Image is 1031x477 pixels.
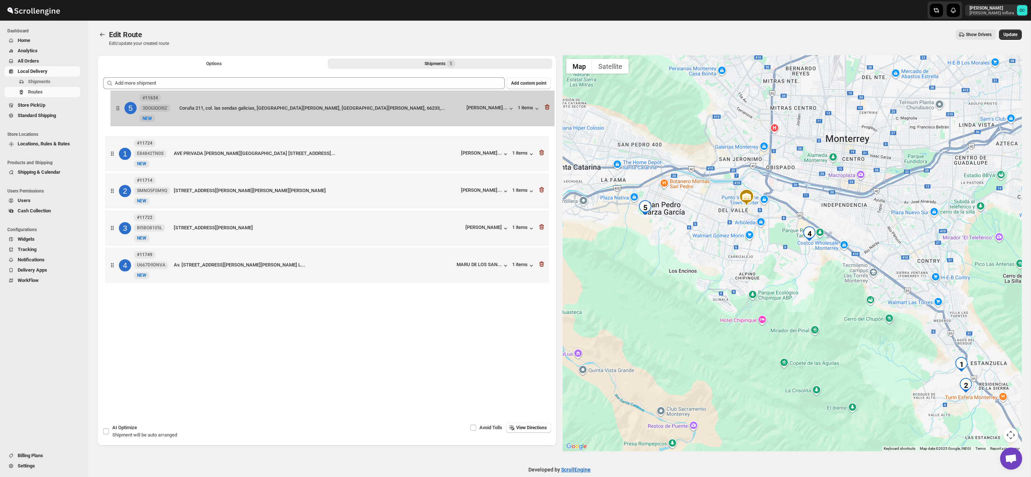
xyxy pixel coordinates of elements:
[7,28,83,34] span: Dashboard
[4,46,80,56] button: Analytics
[4,461,80,471] button: Settings
[4,244,80,255] button: Tracking
[4,206,80,216] button: Cash Collection
[884,446,915,451] button: Keyboard shortcuts
[18,198,31,203] span: Users
[956,29,996,40] button: Show Drivers
[506,423,551,433] button: View Directions
[28,79,50,84] span: Shipments
[638,200,652,215] div: 5
[18,247,36,252] span: Tracking
[112,425,137,430] span: AI Optimize
[4,265,80,275] button: Delivery Apps
[18,48,38,53] span: Analytics
[7,160,83,166] span: Products and Shipping
[516,425,547,431] span: View Directions
[4,56,80,66] button: All Orders
[18,208,51,213] span: Cash Collection
[564,442,589,451] img: Google
[425,60,455,67] div: Shipments
[4,167,80,177] button: Shipping & Calendar
[18,58,39,64] span: All Orders
[970,11,1014,15] p: [PERSON_NAME]-inflora
[206,61,222,67] span: Options
[999,29,1022,40] button: Update
[975,446,986,451] a: Terms (opens in new tab)
[4,77,80,87] button: Shipments
[6,1,61,20] img: ScrollEngine
[4,451,80,461] button: Billing Plans
[958,378,973,393] div: 2
[18,169,60,175] span: Shipping & Calendar
[7,227,83,233] span: Configurations
[954,357,969,372] div: 1
[102,59,326,69] button: All Route Options
[4,35,80,46] button: Home
[965,4,1028,16] button: User menu
[28,89,43,95] span: Routes
[4,275,80,286] button: WorkFlow
[511,80,546,86] span: Add custom point
[1003,32,1017,38] span: Update
[18,113,56,118] span: Standard Shipping
[802,226,817,241] div: 4
[18,453,43,458] span: Billing Plans
[528,466,591,473] p: Developed by
[18,463,35,469] span: Settings
[18,278,39,283] span: WorkFlow
[18,257,45,262] span: Notifications
[4,195,80,206] button: Users
[966,32,992,38] span: Show Drivers
[1000,448,1022,470] a: Open chat
[564,442,589,451] a: Open this area in Google Maps (opens a new window)
[970,5,1014,11] p: [PERSON_NAME]
[920,446,971,451] span: Map data ©2025 Google, INEGI
[1017,5,1027,15] span: DAVID CORONADO
[97,71,557,376] div: Selected Shipments
[18,38,30,43] span: Home
[7,188,83,194] span: Users Permissions
[507,77,551,89] button: Add custom point
[97,29,108,40] button: Routes
[1003,428,1018,442] button: Map camera controls
[561,467,591,473] a: ScrollEngine
[450,61,452,67] span: 5
[18,141,70,146] span: Locations, Rules & Rates
[18,236,35,242] span: Widgets
[566,59,592,74] button: Show street map
[4,139,80,149] button: Locations, Rules & Rates
[7,131,83,137] span: Store Locations
[4,87,80,97] button: Routes
[18,267,47,273] span: Delivery Apps
[592,59,629,74] button: Show satellite imagery
[328,59,552,69] button: Selected Shipments
[479,425,502,430] span: Avoid Tolls
[1020,8,1025,13] text: DC
[18,68,47,74] span: Local Delivery
[4,234,80,244] button: Widgets
[109,30,142,39] span: Edit Route
[112,432,177,438] span: Shipment will be auto arranged
[115,77,505,89] input: Add more shipment
[18,102,45,108] span: Store PickUp
[990,446,1020,451] a: Report a map error
[4,255,80,265] button: Notifications
[109,40,169,46] p: Edit/update your created route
